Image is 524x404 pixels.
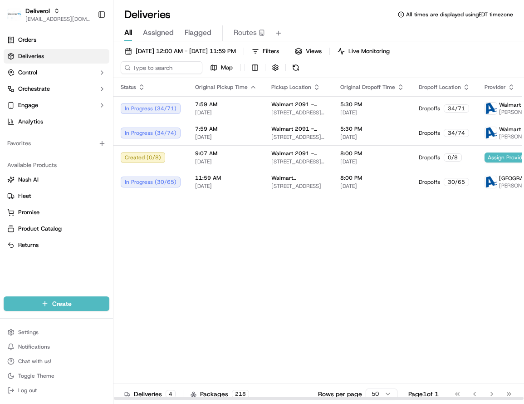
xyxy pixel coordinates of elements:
[195,84,248,91] span: Original Pickup Time
[4,205,109,220] button: Promise
[136,47,236,55] span: [DATE] 12:00 AM - [DATE] 11:59 PM
[221,64,233,72] span: Map
[18,69,37,77] span: Control
[340,125,404,133] span: 5:30 PM
[419,154,440,161] span: Dropoffs
[271,174,326,182] span: Walmart [STREET_ADDRESS]
[18,192,31,200] span: Fleet
[340,133,404,141] span: [DATE]
[195,174,257,182] span: 11:59 AM
[419,84,461,91] span: Dropoff Location
[166,390,176,398] div: 4
[485,176,497,188] img: ActionCourier.png
[7,208,106,217] a: Promise
[18,387,37,394] span: Log out
[444,104,469,113] div: 34 / 71
[18,36,36,44] span: Orders
[271,182,326,190] span: [STREET_ADDRESS]
[18,358,51,365] span: Chat with us!
[419,105,440,112] span: Dropoffs
[4,238,109,252] button: Returns
[195,133,257,141] span: [DATE]
[195,158,257,165] span: [DATE]
[4,370,109,382] button: Toggle Theme
[4,136,109,151] div: Favorites
[340,174,404,182] span: 8:00 PM
[7,176,106,184] a: Nash AI
[195,109,257,116] span: [DATE]
[25,15,90,23] button: [EMAIL_ADDRESS][DOMAIN_NAME]
[4,326,109,339] button: Settings
[4,172,109,187] button: Nash AI
[271,109,326,116] span: [STREET_ADDRESS][MEDICAL_DATA]
[4,384,109,397] button: Log out
[271,133,326,141] span: [STREET_ADDRESS][MEDICAL_DATA]
[4,33,109,47] a: Orders
[263,47,279,55] span: Filters
[406,11,513,18] span: All times are displayed using EDT timezone
[4,296,109,311] button: Create
[25,6,50,15] button: Deliverol
[18,208,39,217] span: Promise
[195,125,257,133] span: 7:59 AM
[7,241,106,249] a: Returns
[318,389,362,399] p: Rows per page
[271,125,326,133] span: Walmart 2091 - [MEDICAL_DATA], [GEOGRAPHIC_DATA]
[340,182,404,190] span: [DATE]
[348,47,390,55] span: Live Monitoring
[18,85,50,93] span: Orchestrate
[124,27,132,38] span: All
[18,101,38,109] span: Engage
[206,61,237,74] button: Map
[340,150,404,157] span: 8:00 PM
[185,27,211,38] span: Flagged
[485,103,497,114] img: ActionCourier.png
[340,101,404,108] span: 5:30 PM
[7,192,106,200] a: Fleet
[195,101,257,108] span: 7:59 AM
[444,178,469,186] div: 30 / 65
[333,45,394,58] button: Live Monitoring
[485,127,497,139] img: ActionCourier.png
[444,153,462,162] div: 0 / 8
[18,241,39,249] span: Returns
[124,389,176,399] div: Deliveries
[52,299,72,308] span: Create
[485,84,506,91] span: Provider
[121,45,240,58] button: [DATE] 12:00 AM - [DATE] 11:59 PM
[248,45,283,58] button: Filters
[195,150,257,157] span: 9:07 AM
[121,84,136,91] span: Status
[291,45,326,58] button: Views
[232,390,249,398] div: 218
[195,182,257,190] span: [DATE]
[4,82,109,96] button: Orchestrate
[340,109,404,116] span: [DATE]
[4,189,109,203] button: Fleet
[444,129,469,137] div: 34 / 74
[18,343,50,350] span: Notifications
[18,329,39,336] span: Settings
[18,118,43,126] span: Analytics
[191,389,249,399] div: Packages
[121,61,202,74] input: Type to search
[4,98,109,113] button: Engage
[289,61,302,74] button: Refresh
[4,158,109,172] div: Available Products
[271,158,326,165] span: [STREET_ADDRESS][MEDICAL_DATA]
[4,355,109,368] button: Chat with us!
[408,389,439,399] div: Page 1 of 1
[4,340,109,353] button: Notifications
[4,114,109,129] a: Analytics
[18,372,54,379] span: Toggle Theme
[7,225,106,233] a: Product Catalog
[340,84,395,91] span: Original Dropoff Time
[18,176,39,184] span: Nash AI
[18,52,44,60] span: Deliveries
[4,65,109,80] button: Control
[124,7,171,22] h1: Deliveries
[7,8,22,21] img: Deliverol
[18,225,62,233] span: Product Catalog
